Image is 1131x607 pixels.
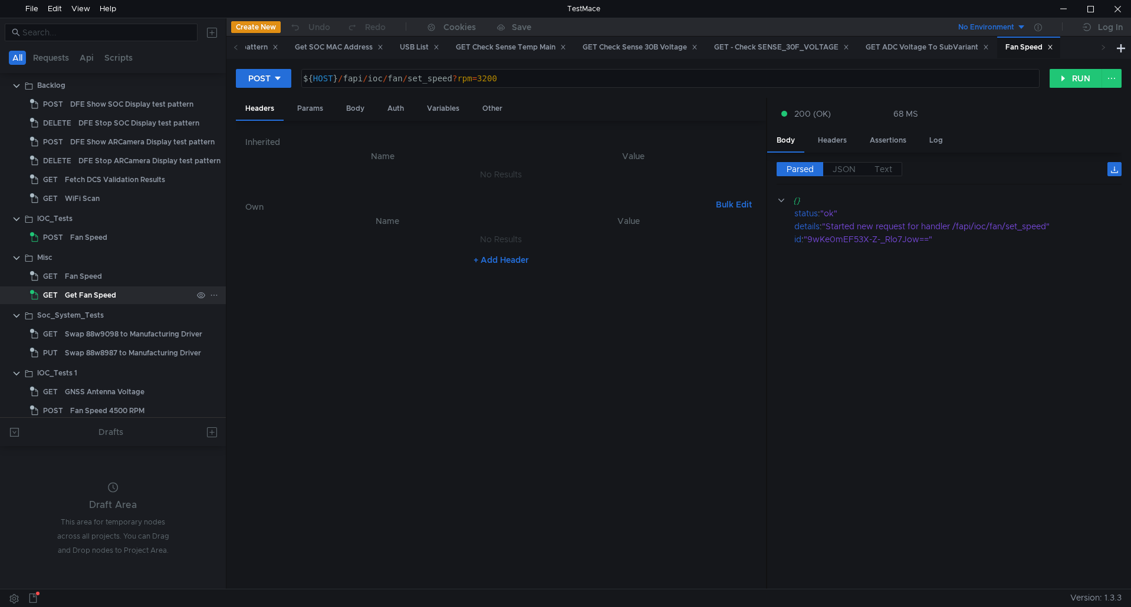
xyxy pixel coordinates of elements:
[794,107,831,120] span: 200 (OK)
[469,253,534,267] button: + Add Header
[70,95,193,113] div: DFE Show SOC Display test pattern
[236,69,291,88] button: POST
[255,149,510,163] th: Name
[37,77,65,94] div: Backlog
[512,23,531,31] div: Save
[767,130,804,153] div: Body
[65,286,116,304] div: Get Fan Speed
[65,190,100,207] div: WiFi Scan
[308,20,330,34] div: Undo
[794,207,1122,220] div: :
[400,41,439,54] div: USB List
[793,194,1105,207] div: {}
[1070,589,1122,606] span: Version: 1.3.3
[76,51,97,65] button: Api
[70,229,107,246] div: Fan Speed
[78,114,199,132] div: DFE Stop SOC Display test pattern
[37,249,52,266] div: Misc
[65,383,144,401] div: GNSS Antenna Voltage
[43,344,58,362] span: PUT
[43,133,63,151] span: POST
[711,197,757,212] button: Bulk Edit
[338,18,394,36] button: Redo
[70,402,144,420] div: Fan Speed 4500 RPM
[65,268,102,285] div: Fan Speed
[893,108,918,119] div: 68 MS
[43,383,58,401] span: GET
[473,98,512,120] div: Other
[480,234,522,245] nz-embed-empty: No Results
[794,233,801,246] div: id
[794,220,1122,233] div: :
[43,402,63,420] span: POST
[583,41,698,54] div: GET Check Sense 30B Voltage
[866,41,989,54] div: GET ADC Voltage To SubVariant
[808,130,856,151] div: Headers
[281,18,338,36] button: Undo
[794,207,818,220] div: status
[833,164,856,174] span: JSON
[9,51,26,65] button: All
[1005,41,1053,54] div: Fan Speed
[944,18,1026,37] button: No Environment
[78,152,221,170] div: DFE Stop ARCamera Display test pattern
[510,149,756,163] th: Value
[365,20,386,34] div: Redo
[43,114,71,132] span: DELETE
[820,207,1106,220] div: "ok"
[43,152,71,170] span: DELETE
[337,98,374,120] div: Body
[288,98,333,120] div: Params
[245,135,756,149] h6: Inherited
[43,325,58,343] span: GET
[37,210,73,227] div: IOC_Tests
[510,214,747,228] th: Value
[920,130,952,151] div: Log
[101,51,136,65] button: Scripts
[43,190,58,207] span: GET
[378,98,413,120] div: Auth
[43,95,63,113] span: POST
[98,425,123,439] div: Drafts
[43,229,63,246] span: POST
[231,21,281,33] button: Create New
[264,214,510,228] th: Name
[43,171,58,189] span: GET
[37,364,77,382] div: IOC_Tests 1
[37,306,104,324] div: Soc_System_Tests
[787,164,814,174] span: Parsed
[1098,20,1123,34] div: Log In
[822,220,1106,233] div: "Started new request for handler /fapi/ioc/fan/set_speed"
[248,72,271,85] div: POST
[43,286,58,304] span: GET
[295,41,383,54] div: Get SOC MAC Address
[456,41,566,54] div: GET Check Sense Temp Main
[1050,69,1102,88] button: RUN
[65,171,165,189] div: Fetch DCS Validation Results
[874,164,892,174] span: Text
[417,98,469,120] div: Variables
[794,220,820,233] div: details
[804,233,1106,246] div: "9wKe0mEF53X-Z-_Rlo7Jow=="
[29,51,73,65] button: Requests
[43,268,58,285] span: GET
[714,41,849,54] div: GET - Check SENSE_30F_VOLTAGE
[480,169,522,180] nz-embed-empty: No Results
[236,98,284,121] div: Headers
[245,200,711,214] h6: Own
[70,133,215,151] div: DFE Show ARCamera Display test pattern
[860,130,916,151] div: Assertions
[22,26,190,39] input: Search...
[65,344,201,362] div: Swap 88w8987 to Manufacturing Driver
[958,22,1014,33] div: No Environment
[443,20,476,34] div: Cookies
[65,325,202,343] div: Swap 88w9098 to Manufacturing Driver
[794,233,1122,246] div: :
